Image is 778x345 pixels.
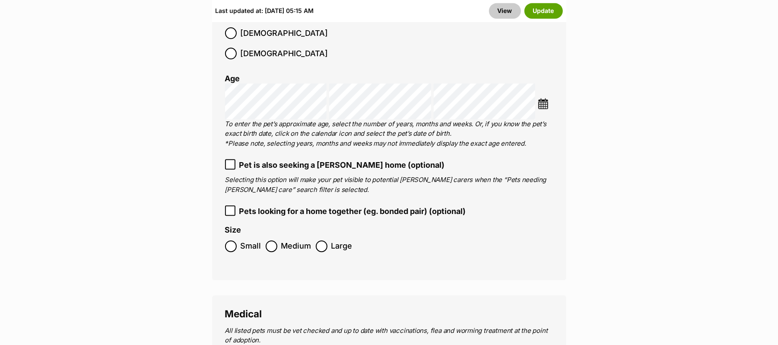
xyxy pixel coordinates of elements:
span: [DEMOGRAPHIC_DATA] [241,27,328,39]
span: Medium [281,240,311,252]
span: Large [331,240,352,252]
button: Update [524,3,563,19]
p: Selecting this option will make your pet visible to potential [PERSON_NAME] carers when the “Pets... [225,175,553,195]
label: Age [225,74,240,83]
div: Last updated at: [DATE] 05:15 AM [216,3,314,19]
span: Medical [225,308,262,319]
span: Pet is also seeking a [PERSON_NAME] home (optional) [239,159,445,171]
span: Pets looking for a home together (eg. bonded pair) (optional) [239,205,466,217]
span: Small [241,240,261,252]
img: ... [538,98,549,109]
span: [DEMOGRAPHIC_DATA] [241,48,328,59]
a: View [489,3,521,19]
p: To enter the pet’s approximate age, select the number of years, months and weeks. Or, if you know... [225,119,553,149]
label: Size [225,226,241,235]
